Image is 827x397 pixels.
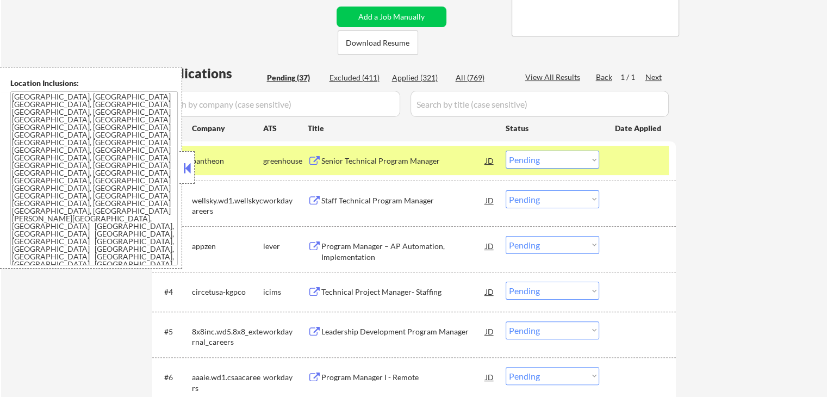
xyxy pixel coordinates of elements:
[321,372,486,383] div: Program Manager I - Remote
[164,287,183,297] div: #4
[337,7,446,27] button: Add a Job Manually
[596,72,613,83] div: Back
[263,372,308,383] div: workday
[192,287,263,297] div: circetusa-kgpco
[321,241,486,262] div: Program Manager – AP Automation, Implementation
[392,72,446,83] div: Applied (321)
[192,241,263,252] div: appzen
[484,236,495,256] div: JD
[338,30,418,55] button: Download Resume
[615,123,663,134] div: Date Applied
[484,190,495,210] div: JD
[192,123,263,134] div: Company
[411,91,669,117] input: Search by title (case sensitive)
[620,72,645,83] div: 1 / 1
[263,156,308,166] div: greenhouse
[321,156,486,166] div: Senior Technical Program Manager
[484,321,495,341] div: JD
[263,241,308,252] div: lever
[484,282,495,301] div: JD
[263,326,308,337] div: workday
[321,287,486,297] div: Technical Project Manager- Staffing
[484,367,495,387] div: JD
[484,151,495,170] div: JD
[308,123,495,134] div: Title
[164,326,183,337] div: #5
[263,123,308,134] div: ATS
[10,78,178,89] div: Location Inclusions:
[321,195,486,206] div: Staff Technical Program Manager
[263,195,308,206] div: workday
[156,67,263,80] div: Applications
[192,326,263,348] div: 8x8inc.wd5.8x8_external_careers
[156,91,400,117] input: Search by company (case sensitive)
[506,118,599,138] div: Status
[329,72,384,83] div: Excluded (411)
[192,156,263,166] div: pantheon
[263,287,308,297] div: icims
[164,372,183,383] div: #6
[192,372,263,393] div: aaaie.wd1.csaacareers
[645,72,663,83] div: Next
[267,72,321,83] div: Pending (37)
[525,72,583,83] div: View All Results
[321,326,486,337] div: Leadership Development Program Manager
[456,72,510,83] div: All (769)
[192,195,263,216] div: wellsky.wd1.wellskycareers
